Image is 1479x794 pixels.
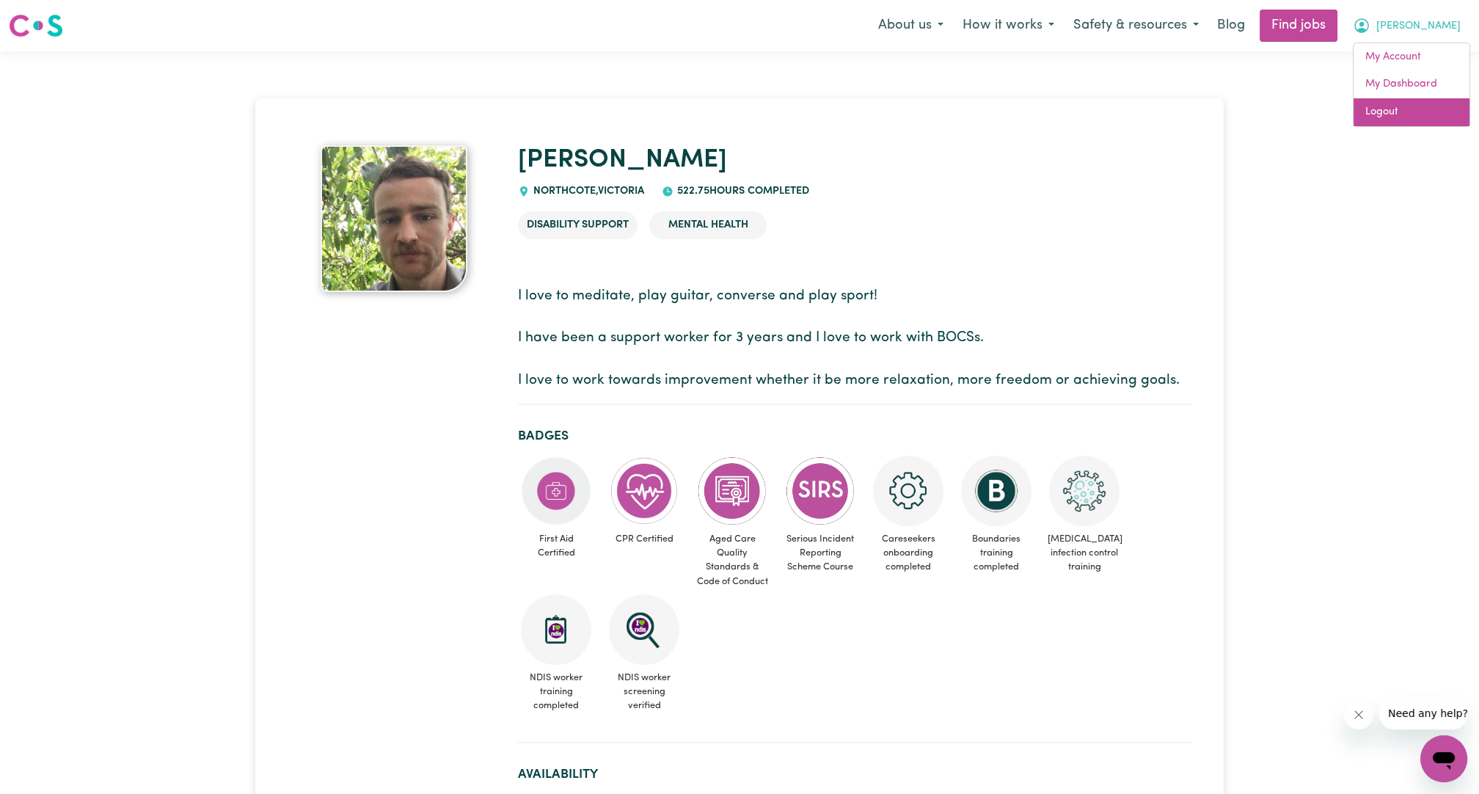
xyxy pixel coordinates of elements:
button: How it works [953,10,1064,41]
span: [MEDICAL_DATA] infection control training [1046,526,1122,580]
a: Careseekers logo [9,9,63,43]
img: CS Academy: Introduction to NDIS Worker Training course completed [521,594,591,665]
span: 522.75 hours completed [673,186,809,197]
img: Andrew [321,145,467,292]
h2: Availability [518,767,1191,782]
iframe: Button to launch messaging window [1420,735,1467,782]
a: Blog [1208,10,1254,42]
img: Care and support worker has completed CPR Certification [609,456,679,526]
img: CS Academy: Careseekers Onboarding course completed [873,456,943,526]
span: CPR Certified [606,526,682,552]
p: I love to meditate, play guitar, converse and play sport! I have been a support worker for 3 year... [518,286,1191,392]
li: Disability Support [518,211,638,239]
img: CS Academy: Aged Care Quality Standards & Code of Conduct course completed [697,456,767,526]
span: NDIS worker screening verified [606,665,682,719]
div: My Account [1353,43,1470,127]
a: Find jobs [1260,10,1337,42]
a: My Account [1354,43,1469,71]
img: NDIS Worker Screening Verified [609,594,679,665]
span: [PERSON_NAME] [1376,18,1461,34]
button: My Account [1343,10,1470,41]
span: Careseekers onboarding completed [870,526,946,580]
span: First Aid Certified [518,526,594,566]
span: NORTHCOTE , Victoria [530,186,644,197]
h2: Badges [518,429,1191,444]
img: CS Academy: Boundaries in care and support work course completed [961,456,1031,526]
button: About us [869,10,953,41]
img: Care and support worker has completed First Aid Certification [521,456,591,526]
span: Need any help? [9,10,89,22]
a: [PERSON_NAME] [518,147,727,173]
button: Safety & resources [1064,10,1208,41]
span: Serious Incident Reporting Scheme Course [782,526,858,580]
span: Boundaries training completed [958,526,1034,580]
iframe: Message from company [1379,697,1467,729]
li: Mental Health [649,211,767,239]
a: Andrew's profile picture' [288,145,500,292]
iframe: Close message [1344,700,1373,729]
a: My Dashboard [1354,70,1469,98]
img: Careseekers logo [9,12,63,39]
img: CS Academy: COVID-19 Infection Control Training course completed [1049,456,1120,526]
span: Aged Care Quality Standards & Code of Conduct [694,526,770,594]
a: Logout [1354,98,1469,126]
span: NDIS worker training completed [518,665,594,719]
img: CS Academy: Serious Incident Reporting Scheme course completed [785,456,855,526]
